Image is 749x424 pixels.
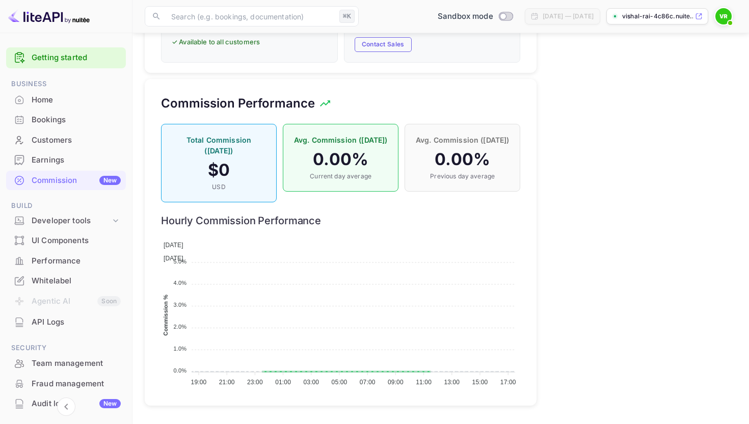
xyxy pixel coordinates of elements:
[32,235,121,247] div: UI Components
[173,367,186,374] tspan: 0.0%
[173,324,186,330] tspan: 2.0%
[434,11,517,22] div: Switch to Production mode
[32,52,121,64] a: Getting started
[172,37,327,47] p: ✓ Available to all customers
[6,374,126,393] a: Fraud management
[388,379,404,386] tspan: 09:00
[32,94,121,106] div: Home
[172,135,266,156] p: Total Commission ([DATE])
[715,8,732,24] img: Vishal Rai
[32,398,121,410] div: Audit logs
[6,394,126,413] a: Audit logsNew
[293,135,388,145] p: Avg. Commission ([DATE])
[6,271,126,291] div: Whitelabel
[165,6,335,26] input: Search (e.g. bookings, documentation)
[163,295,169,336] text: Commission %
[32,378,121,390] div: Fraud management
[303,379,319,386] tspan: 03:00
[32,255,121,267] div: Performance
[6,130,126,149] a: Customers
[6,78,126,90] span: Business
[6,110,126,130] div: Bookings
[6,231,126,250] a: UI Components
[219,379,235,386] tspan: 21:00
[543,12,594,21] div: [DATE] — [DATE]
[6,312,126,332] div: API Logs
[8,8,90,24] img: LiteAPI logo
[360,379,376,386] tspan: 07:00
[6,171,126,190] a: CommissionNew
[161,215,520,227] h6: Hourly Commission Performance
[500,379,516,386] tspan: 17:00
[6,271,126,290] a: Whitelabel
[173,302,186,308] tspan: 3.0%
[415,135,510,145] p: Avg. Commission ([DATE])
[172,160,266,180] h4: $ 0
[622,12,693,21] p: vishal-rai-4c86c.nuite...
[438,11,493,22] span: Sandbox mode
[32,114,121,126] div: Bookings
[32,316,121,328] div: API Logs
[6,200,126,211] span: Build
[6,374,126,394] div: Fraud management
[57,397,75,416] button: Collapse navigation
[6,90,126,110] div: Home
[6,251,126,270] a: Performance
[6,231,126,251] div: UI Components
[32,175,121,187] div: Commission
[6,212,126,230] div: Developer tools
[293,149,388,170] h4: 0.00 %
[6,342,126,354] span: Security
[99,399,121,408] div: New
[191,379,207,386] tspan: 19:00
[6,90,126,109] a: Home
[275,379,291,386] tspan: 01:00
[161,95,315,112] h5: Commission Performance
[247,379,263,386] tspan: 23:00
[6,110,126,129] a: Bookings
[355,37,412,52] button: Contact Sales
[99,176,121,185] div: New
[339,10,355,23] div: ⌘K
[444,379,460,386] tspan: 13:00
[32,275,121,287] div: Whitelabel
[415,149,510,170] h4: 0.00 %
[415,172,510,181] p: Previous day average
[32,135,121,146] div: Customers
[6,312,126,331] a: API Logs
[164,242,183,249] span: [DATE]
[172,182,266,192] p: USD
[32,154,121,166] div: Earnings
[6,150,126,170] div: Earnings
[32,215,111,227] div: Developer tools
[6,171,126,191] div: CommissionNew
[472,379,488,386] tspan: 15:00
[173,346,186,352] tspan: 1.0%
[6,130,126,150] div: Customers
[173,258,186,264] tspan: 5.0%
[416,379,432,386] tspan: 11:00
[32,358,121,369] div: Team management
[6,150,126,169] a: Earnings
[6,394,126,414] div: Audit logsNew
[6,354,126,374] div: Team management
[173,280,186,286] tspan: 4.0%
[332,379,347,386] tspan: 05:00
[6,47,126,68] div: Getting started
[6,354,126,373] a: Team management
[164,255,183,262] span: [DATE]
[6,251,126,271] div: Performance
[293,172,388,181] p: Current day average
